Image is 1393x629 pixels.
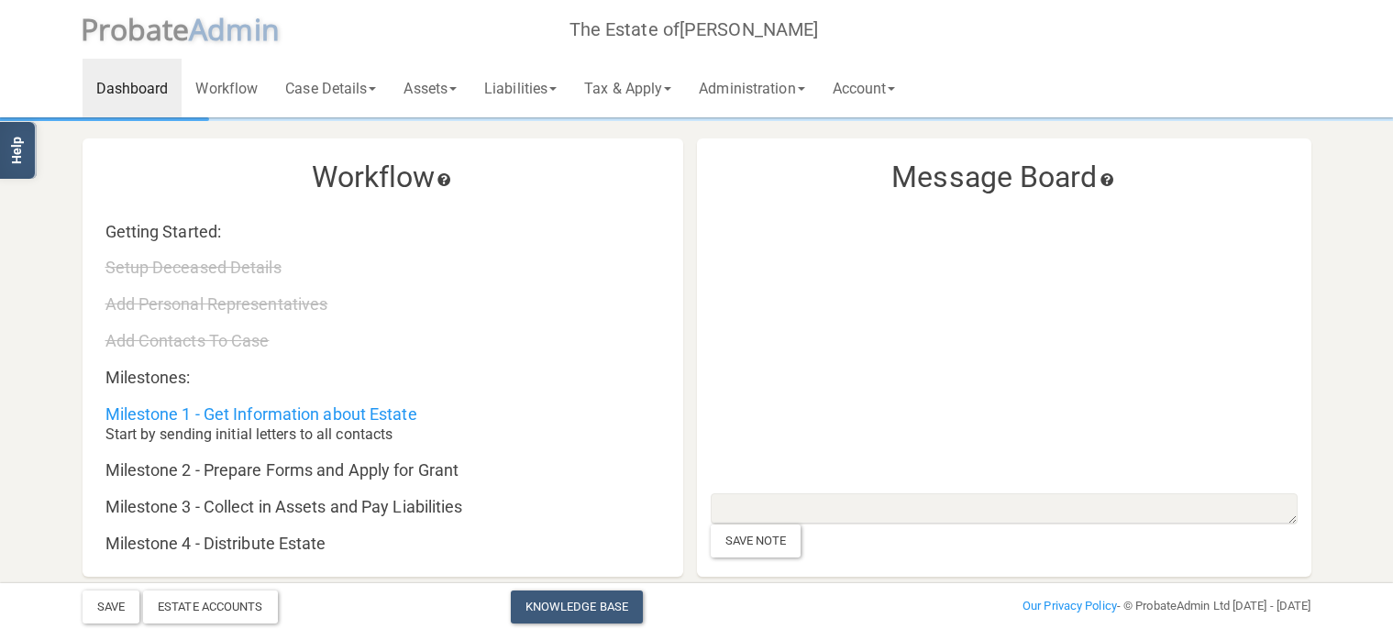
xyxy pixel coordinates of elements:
a: Account [819,59,910,117]
a: Milestone 2 - Prepare Forms and Apply for Grant [105,460,459,480]
a: Administration [685,59,818,117]
div: Start by sending initial letters to all contacts [105,423,528,443]
a: Our Privacy Policy [1023,599,1117,612]
h3: Workflow [96,161,669,193]
span: P [81,9,190,49]
a: Setup Deceased Details [105,258,282,277]
div: Estate Accounts [143,590,278,623]
div: Save Note [711,524,802,557]
a: Knowledge Base [511,590,643,623]
h3: Message Board [711,161,1298,193]
div: Milestones: [92,369,542,387]
a: Milestone 1 - Get Information about Estate [105,404,417,424]
a: Assets [390,59,470,117]
span: robate [98,9,190,49]
span: A [189,9,280,49]
a: Milestone 3 - Collect in Assets and Pay Liabilities [105,497,463,516]
a: Add Contacts To Case [105,331,270,350]
a: Workflow [182,59,271,117]
a: Dashboard [83,59,182,117]
div: Getting Started: [92,223,542,241]
button: Save [83,590,139,623]
a: Liabilities [470,59,570,117]
a: Tax & Apply [570,59,685,117]
a: Add Personal Representatives [105,294,328,314]
span: dmin [207,9,279,49]
a: Case Details [271,59,390,117]
div: - © ProbateAdmin Ltd [DATE] - [DATE] [906,595,1325,617]
a: Milestone 4 - Distribute Estate [105,534,326,553]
